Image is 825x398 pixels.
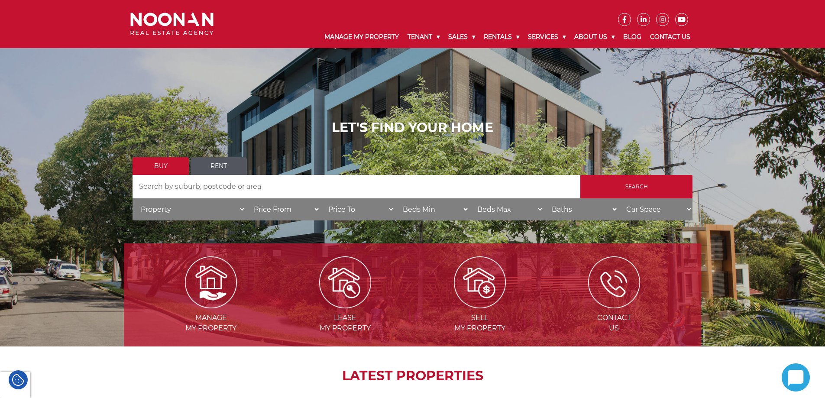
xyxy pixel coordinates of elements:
span: Sell my Property [414,313,546,333]
a: Contact Us [646,26,695,48]
a: Buy [133,157,189,175]
a: About Us [570,26,619,48]
a: ContactUs [548,278,680,332]
a: Tenant [403,26,444,48]
img: Noonan Real Estate Agency [130,13,214,36]
img: Manage my Property [185,256,237,308]
div: Cookie Settings [9,370,28,389]
img: ICONS [588,256,640,308]
a: Rentals [479,26,524,48]
a: Blog [619,26,646,48]
h1: LET'S FIND YOUR HOME [133,120,692,136]
a: Rent [191,157,247,175]
a: Sales [444,26,479,48]
a: Managemy Property [145,278,277,332]
img: Sell my property [454,256,506,308]
span: Lease my Property [279,313,411,333]
h2: LATEST PROPERTIES [146,368,679,384]
a: Sellmy Property [414,278,546,332]
input: Search [580,175,692,198]
a: Services [524,26,570,48]
span: Contact Us [548,313,680,333]
img: Lease my property [319,256,371,308]
a: Manage My Property [320,26,403,48]
span: Manage my Property [145,313,277,333]
input: Search by suburb, postcode or area [133,175,580,198]
a: Leasemy Property [279,278,411,332]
